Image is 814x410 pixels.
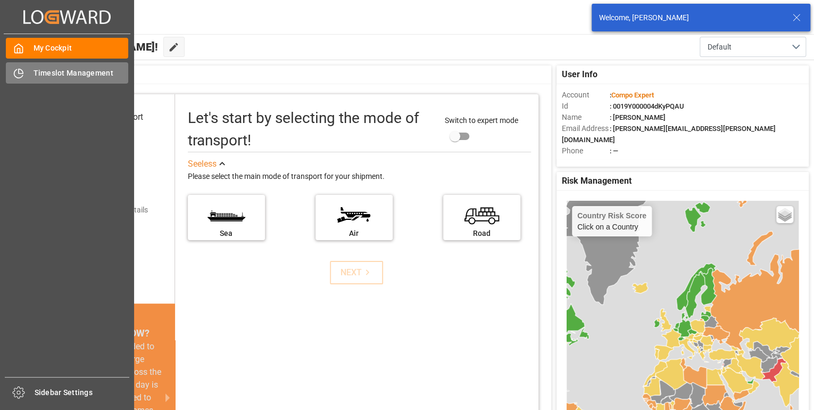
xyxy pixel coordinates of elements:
div: Air [321,228,387,239]
span: : [PERSON_NAME][EMAIL_ADDRESS][PERSON_NAME][DOMAIN_NAME] [562,125,776,144]
a: Timeslot Management [6,62,128,83]
div: Click on a Country [577,211,646,231]
span: Timeslot Management [34,68,129,79]
span: Email Address [562,123,610,134]
span: Compo Expert [611,91,654,99]
span: Id [562,101,610,112]
span: Default [708,42,732,53]
span: : 0019Y000004dKyPQAU [610,102,684,110]
div: Sea [193,228,260,239]
span: : — [610,147,618,155]
div: Let's start by selecting the mode of transport! [188,107,434,152]
span: Switch to expert mode [445,116,518,125]
span: : [610,91,654,99]
div: Road [448,228,515,239]
span: : Shipper [610,158,636,166]
span: Phone [562,145,610,157]
div: NEXT [340,266,373,279]
h4: Country Risk Score [577,211,646,220]
button: open menu [700,37,806,57]
span: Risk Management [562,175,632,187]
a: My Cockpit [6,38,128,59]
a: Layers [776,206,793,223]
div: Welcome, [PERSON_NAME] [599,12,782,23]
span: User Info [562,68,597,81]
span: Name [562,112,610,123]
span: Sidebar Settings [35,387,130,398]
span: Hello [PERSON_NAME]! [44,37,158,57]
span: Account Type [562,157,610,168]
span: My Cockpit [34,43,129,54]
div: See less [188,158,217,170]
button: NEXT [330,261,383,284]
span: : [PERSON_NAME] [610,113,666,121]
span: Account [562,89,610,101]
div: Please select the main mode of transport for your shipment. [188,170,531,183]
